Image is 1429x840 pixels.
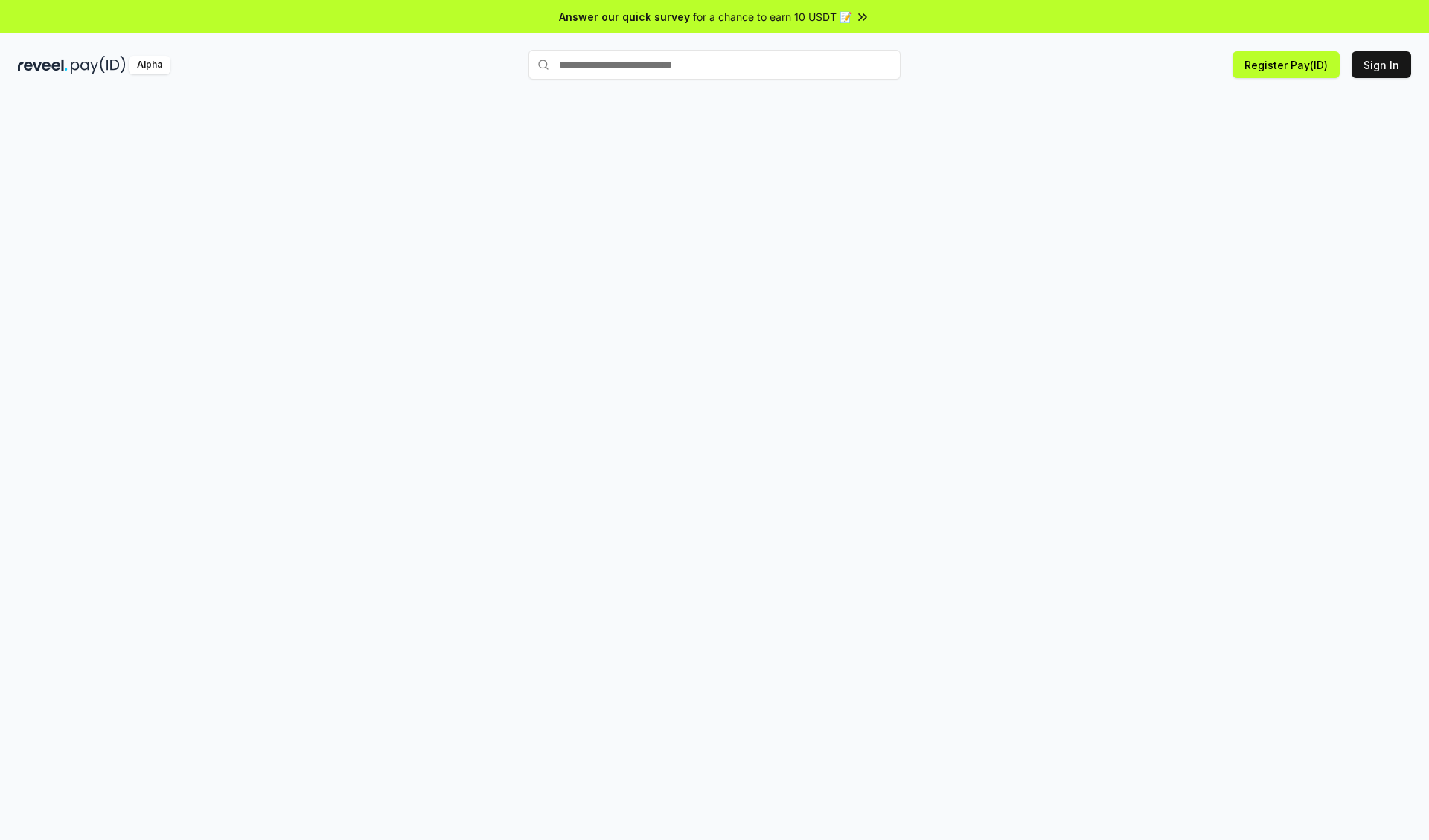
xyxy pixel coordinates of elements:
span: Answer our quick survey [559,9,690,25]
span: for a chance to earn 10 USDT 📝 [693,9,852,25]
img: reveel_dark [18,56,68,74]
button: Register Pay(ID) [1233,51,1340,78]
button: Sign In [1352,51,1411,78]
div: Alpha [129,56,170,74]
img: pay_id [71,56,126,74]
